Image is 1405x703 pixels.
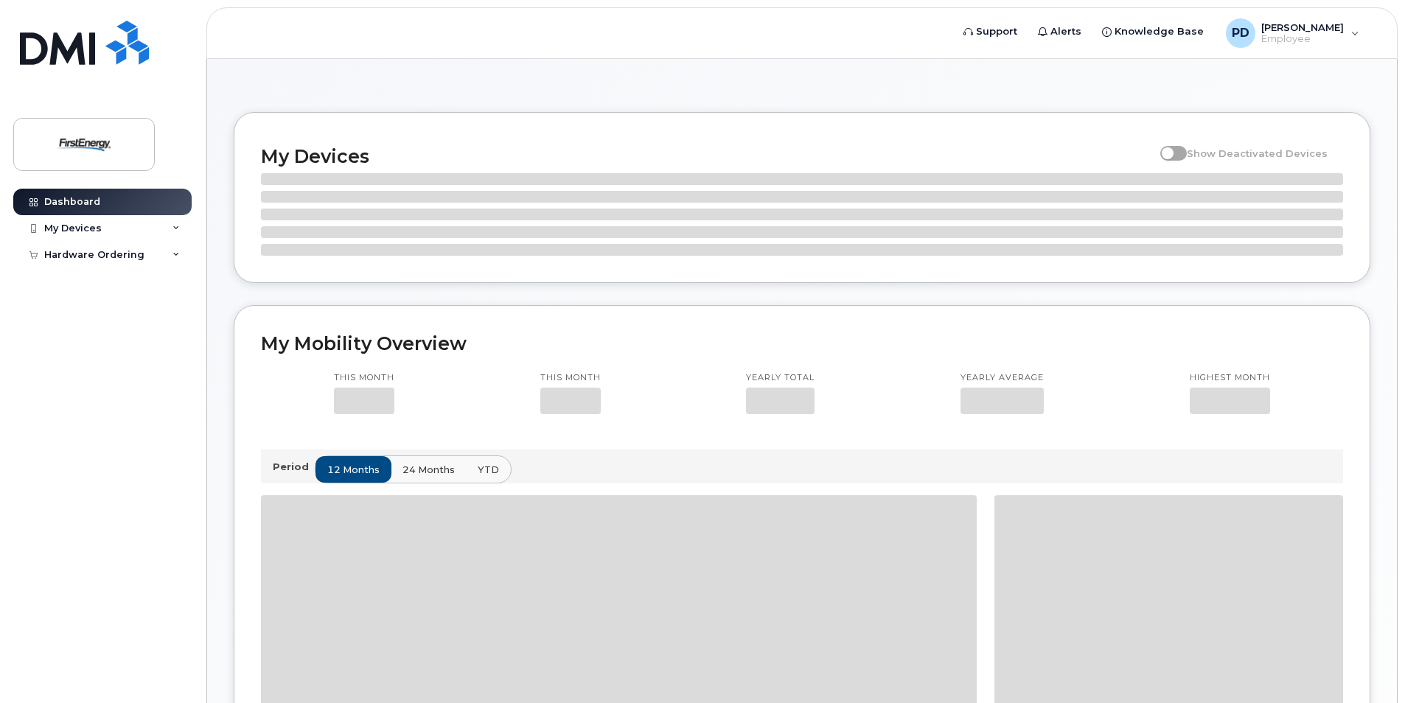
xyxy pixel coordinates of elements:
p: Yearly total [746,372,815,384]
span: Show Deactivated Devices [1187,147,1328,159]
p: This month [334,372,394,384]
p: Period [273,460,315,474]
input: Show Deactivated Devices [1160,139,1172,151]
p: Highest month [1190,372,1270,384]
p: Yearly average [961,372,1044,384]
p: This month [540,372,601,384]
h2: My Devices [261,145,1153,167]
h2: My Mobility Overview [261,332,1343,354]
span: 24 months [402,463,455,477]
span: YTD [478,463,499,477]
